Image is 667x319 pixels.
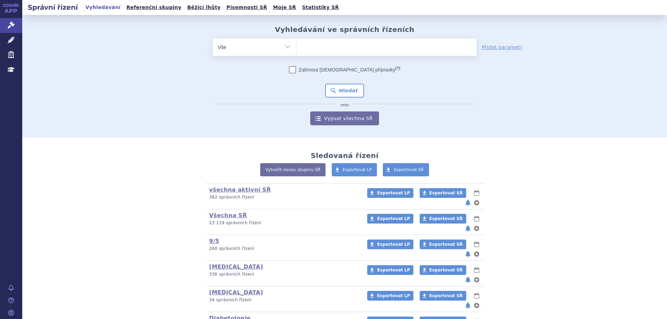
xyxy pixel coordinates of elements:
[275,25,414,34] h2: Vyhledávání ve správních řízeních
[464,199,471,207] button: notifikace
[209,220,358,226] p: 23 119 správních řízení
[83,3,123,12] a: Vyhledávání
[332,163,377,176] a: Exportovat LP
[209,194,358,200] p: 382 správních řízení
[185,3,223,12] a: Běžící lhůty
[464,224,471,233] button: notifikace
[367,240,413,249] a: Exportovat LP
[473,292,480,300] button: lhůty
[224,3,269,12] a: Písemnosti SŘ
[377,242,410,247] span: Exportovat LP
[420,188,466,198] a: Exportovat SŘ
[473,199,480,207] button: nastavení
[464,250,471,258] button: notifikace
[311,151,378,160] h2: Sledovaná řízení
[367,265,413,275] a: Exportovat LP
[209,297,358,303] p: 34 správních řízení
[260,163,326,176] a: Vytvořit novou skupinu SŘ
[209,246,358,252] p: 260 správních řízení
[337,103,353,107] i: nebo
[325,84,364,98] button: Hledat
[209,186,271,193] a: všechna aktivní SŘ
[377,216,410,221] span: Exportovat LP
[22,2,83,12] h2: Správní řízení
[209,271,358,277] p: 336 správních řízení
[473,301,480,310] button: nastavení
[209,212,247,219] a: Všechna SŘ
[367,188,413,198] a: Exportovat LP
[367,291,413,301] a: Exportovat LP
[473,224,480,233] button: nastavení
[377,268,410,272] span: Exportovat LP
[395,66,400,70] abbr: (?)
[383,163,429,176] a: Exportovat SŘ
[367,214,413,224] a: Exportovat LP
[464,301,471,310] button: notifikace
[209,263,263,270] a: [MEDICAL_DATA]
[343,167,372,172] span: Exportovat LP
[429,191,463,195] span: Exportovat SŘ
[473,266,480,274] button: lhůty
[473,240,480,249] button: lhůty
[420,291,466,301] a: Exportovat SŘ
[394,167,424,172] span: Exportovat SŘ
[473,250,480,258] button: nastavení
[429,268,463,272] span: Exportovat SŘ
[464,276,471,284] button: notifikace
[473,276,480,284] button: nastavení
[300,3,341,12] a: Statistiky SŘ
[420,240,466,249] a: Exportovat SŘ
[124,3,183,12] a: Referenční skupiny
[377,191,410,195] span: Exportovat LP
[429,242,463,247] span: Exportovat SŘ
[429,216,463,221] span: Exportovat SŘ
[289,66,400,73] label: Zahrnout [DEMOGRAPHIC_DATA] přípravky
[473,189,480,197] button: lhůty
[209,289,263,296] a: [MEDICAL_DATA]
[420,265,466,275] a: Exportovat SŘ
[473,215,480,223] button: lhůty
[377,293,410,298] span: Exportovat LP
[429,293,463,298] span: Exportovat SŘ
[310,111,379,125] a: Vypsat všechna SŘ
[209,238,219,244] a: 9/5
[420,214,466,224] a: Exportovat SŘ
[482,44,522,51] a: Přidat parametr
[271,3,298,12] a: Moje SŘ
